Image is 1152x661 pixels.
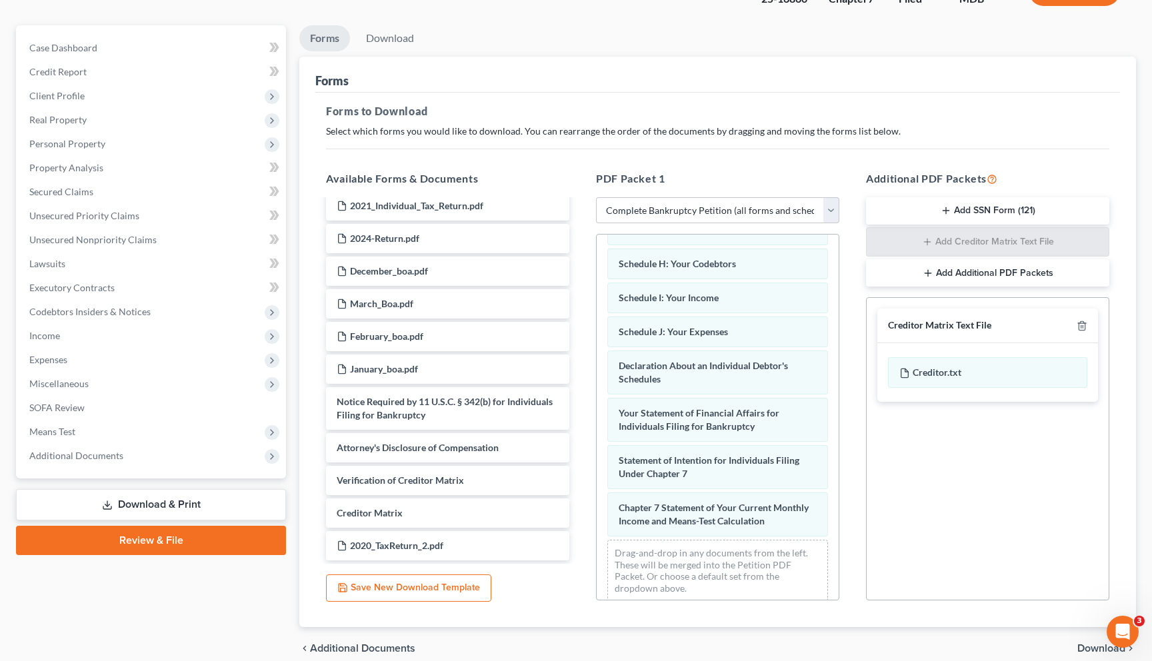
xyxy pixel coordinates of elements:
[866,171,1109,187] h5: Additional PDF Packets
[619,502,809,526] span: Chapter 7 Statement of Your Current Monthly Income and Means-Test Calculation
[29,114,87,125] span: Real Property
[350,298,413,309] span: March_Boa.pdf
[299,25,350,51] a: Forms
[350,265,428,277] span: December_boa.pdf
[619,454,799,479] span: Statement of Intention for Individuals Filing Under Chapter 7
[29,402,85,413] span: SOFA Review
[607,540,828,601] div: Drag-and-drop in any documents from the left. These will be merged into the Petition PDF Packet. ...
[866,197,1109,225] button: Add SSN Form (121)
[326,103,1109,119] h5: Forms to Download
[619,258,736,269] span: Schedule H: Your Codebtors
[19,228,286,252] a: Unsecured Nonpriority Claims
[596,171,839,187] h5: PDF Packet 1
[16,489,286,520] a: Download & Print
[29,282,115,293] span: Executory Contracts
[350,233,419,244] span: 2024-Return.pdf
[29,450,123,461] span: Additional Documents
[1134,616,1145,626] span: 3
[29,210,139,221] span: Unsecured Priority Claims
[866,227,1109,257] button: Add Creditor Matrix Text File
[19,156,286,180] a: Property Analysis
[866,259,1109,287] button: Add Additional PDF Packets
[1125,643,1136,654] i: chevron_right
[888,357,1087,388] div: Creditor.txt
[29,354,67,365] span: Expenses
[1077,643,1136,654] button: Download chevron_right
[619,360,788,384] span: Declaration About an Individual Debtor's Schedules
[337,474,464,486] span: Verification of Creditor Matrix
[326,171,569,187] h5: Available Forms & Documents
[315,73,349,89] div: Forms
[19,396,286,420] a: SOFA Review
[16,526,286,555] a: Review & File
[337,442,499,453] span: Attorney's Disclosure of Compensation
[29,258,65,269] span: Lawsuits
[299,643,415,654] a: chevron_left Additional Documents
[326,125,1109,138] p: Select which forms you would like to download. You can rearrange the order of the documents by dr...
[310,643,415,654] span: Additional Documents
[19,36,286,60] a: Case Dashboard
[337,396,553,420] span: Notice Required by 11 U.S.C. § 342(b) for Individuals Filing for Bankruptcy
[1077,643,1125,654] span: Download
[326,574,491,602] button: Save New Download Template
[29,306,151,317] span: Codebtors Insiders & Notices
[350,363,418,374] span: January_boa.pdf
[29,234,157,245] span: Unsecured Nonpriority Claims
[19,60,286,84] a: Credit Report
[29,330,60,341] span: Income
[29,42,97,53] span: Case Dashboard
[29,162,103,173] span: Property Analysis
[29,138,105,149] span: Personal Property
[619,292,719,303] span: Schedule I: Your Income
[619,407,779,432] span: Your Statement of Financial Affairs for Individuals Filing for Bankruptcy
[299,643,310,654] i: chevron_left
[350,200,483,211] span: 2021_Individual_Tax_Return.pdf
[29,66,87,77] span: Credit Report
[619,326,728,337] span: Schedule J: Your Expenses
[19,252,286,276] a: Lawsuits
[355,25,425,51] a: Download
[19,180,286,204] a: Secured Claims
[29,186,93,197] span: Secured Claims
[19,204,286,228] a: Unsecured Priority Claims
[19,276,286,300] a: Executory Contracts
[350,540,443,551] span: 2020_TaxReturn_2.pdf
[337,507,403,518] span: Creditor Matrix
[350,330,423,342] span: February_boa.pdf
[29,426,75,437] span: Means Test
[29,90,85,101] span: Client Profile
[1107,616,1139,648] iframe: Intercom live chat
[29,378,89,389] span: Miscellaneous
[888,319,991,332] div: Creditor Matrix Text File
